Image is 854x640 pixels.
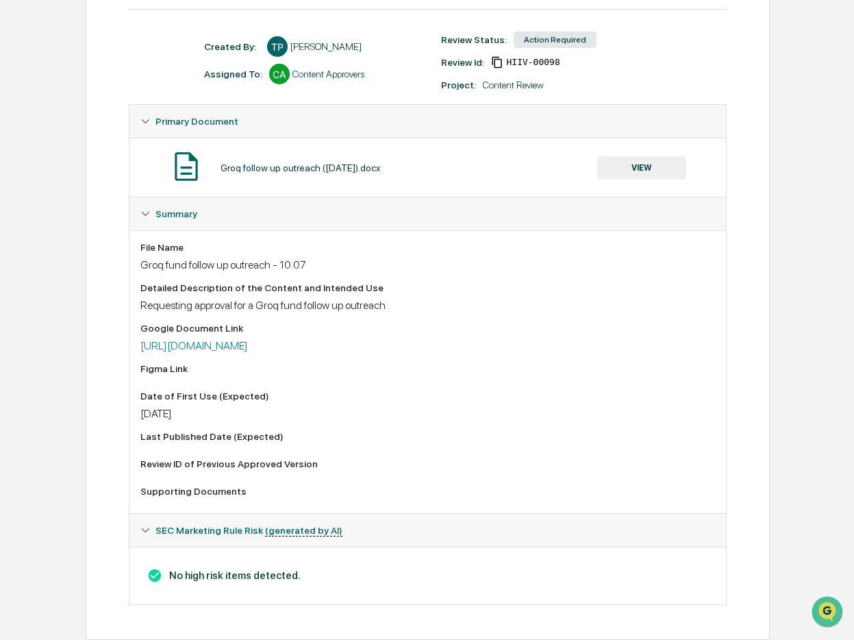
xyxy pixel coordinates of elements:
div: Primary Document [129,105,726,138]
a: Powered byPylon [97,232,166,243]
div: We're available if you need us! [47,119,173,130]
div: Groq follow up outreach ([DATE]).docx [221,162,381,173]
u: (generated by AI) [265,525,342,537]
div: Summary [129,230,726,513]
a: [URL][DOMAIN_NAME] [140,339,248,352]
div: Content Review [483,79,544,90]
div: Assigned To: [204,69,262,79]
div: Google Document Link [140,323,715,334]
div: Review Status: [441,34,507,45]
div: Requesting approval for a Groq fund follow up outreach [140,299,715,312]
span: 12431ce2-bb4e-4a01-82fd-6bf536ecc1c2 [506,57,560,68]
div: CA [269,64,290,84]
div: Groq fund follow up outreach - 10.07 [140,258,715,271]
a: 🗄️Attestations [94,167,175,192]
div: Summary [129,197,726,230]
div: Figma Link [140,363,715,374]
span: Attestations [113,173,170,186]
div: [DATE] [140,407,715,420]
button: Start new chat [233,109,249,125]
div: Content Approvers [292,69,364,79]
div: Project: [441,79,476,90]
img: 1746055101610-c473b297-6a78-478c-a979-82029cc54cd1 [14,105,38,130]
div: 🖐️ [14,174,25,185]
div: 🗄️ [99,174,110,185]
a: 🔎Data Lookup [8,193,92,218]
span: SEC Marketing Rule Risk [155,525,342,536]
div: File Name [140,242,715,253]
img: Document Icon [169,149,203,184]
button: VIEW [597,156,686,180]
div: [PERSON_NAME] [290,41,362,52]
div: 🔎 [14,200,25,211]
div: TP [267,36,288,57]
h3: No high risk items detected. [140,568,715,583]
div: Action Required [514,32,596,48]
span: Primary Document [155,116,238,127]
div: Review ID of Previous Approved Version [140,458,715,469]
div: Review Id: [441,57,484,68]
span: Summary [155,208,197,219]
p: How can we help? [14,29,249,51]
div: Primary Document [129,138,726,197]
div: Date of First Use (Expected) [140,391,715,402]
div: Created By: ‎ ‎ [204,41,260,52]
div: SEC Marketing Rule Risk (generated by AI) [129,547,726,604]
div: Detailed Description of the Content and Intended Use [140,282,715,293]
div: SEC Marketing Rule Risk (generated by AI) [129,514,726,547]
div: Start new chat [47,105,225,119]
span: Data Lookup [27,199,86,212]
span: Pylon [136,232,166,243]
div: Last Published Date (Expected) [140,431,715,442]
span: Preclearance [27,173,88,186]
a: 🖐️Preclearance [8,167,94,192]
div: Supporting Documents [140,486,715,497]
iframe: Open customer support [810,595,847,632]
